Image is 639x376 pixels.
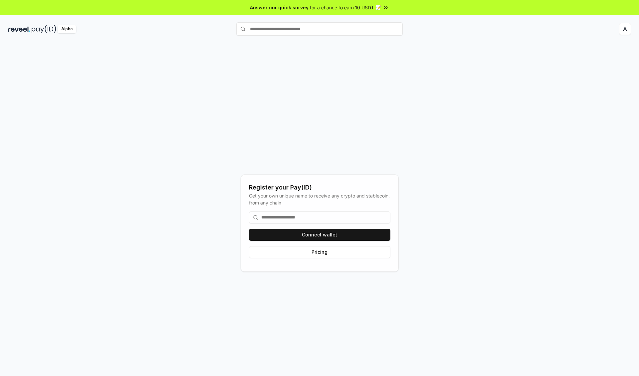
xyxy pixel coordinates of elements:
img: pay_id [32,25,56,33]
img: reveel_dark [8,25,30,33]
div: Get your own unique name to receive any crypto and stablecoin, from any chain [249,192,390,206]
button: Pricing [249,246,390,258]
div: Alpha [58,25,76,33]
button: Connect wallet [249,229,390,241]
span: for a chance to earn 10 USDT 📝 [310,4,381,11]
span: Answer our quick survey [250,4,309,11]
div: Register your Pay(ID) [249,183,390,192]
